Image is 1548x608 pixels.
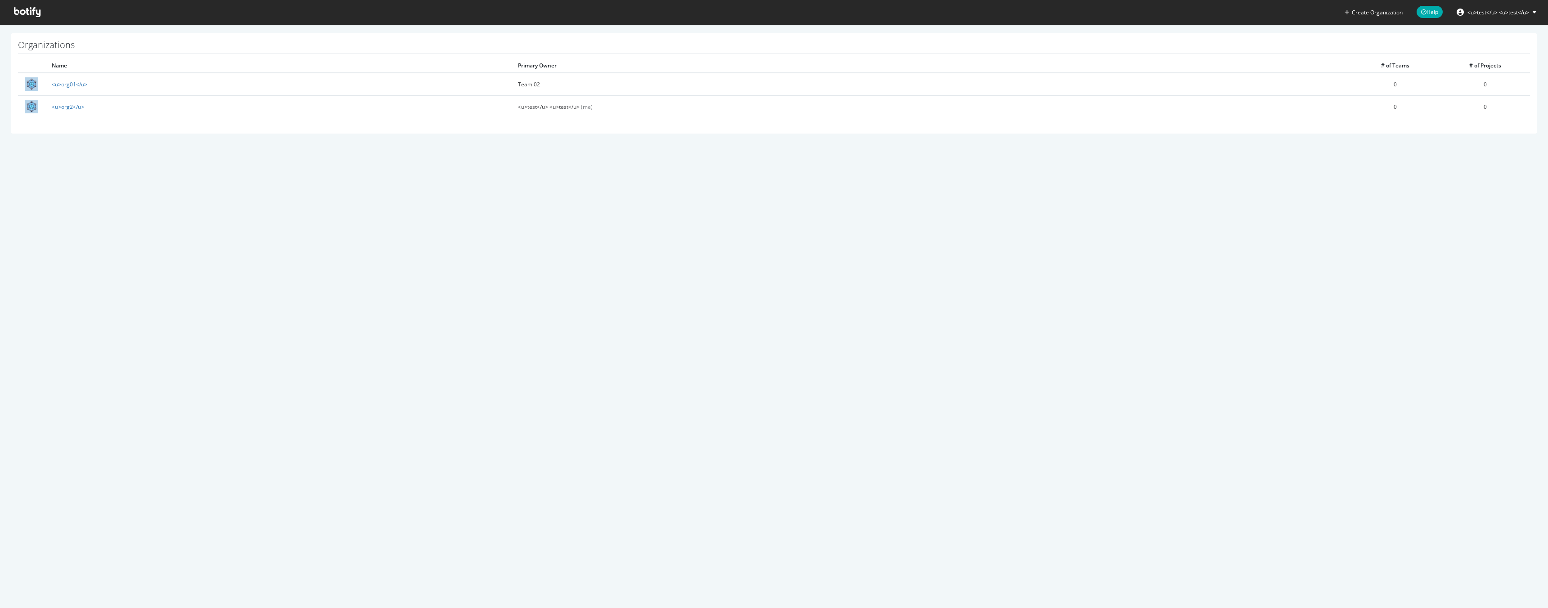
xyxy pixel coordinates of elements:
[25,77,38,91] img: <u>org01</u>
[581,103,593,111] span: (me)
[52,103,84,111] a: <u>org2</u>
[1350,73,1440,95] td: 0
[1440,73,1530,95] td: 0
[1350,58,1440,73] th: # of Teams
[1440,58,1530,73] th: # of Projects
[511,58,1350,73] th: Primary Owner
[45,58,511,73] th: Name
[18,40,1530,54] h1: Organizations
[1344,8,1403,17] button: Create Organization
[25,100,38,113] img: <u>org2</u>
[1449,5,1543,19] button: <u>test</u> <u>test</u>
[1440,95,1530,118] td: 0
[511,73,1350,95] td: Team 02
[511,95,1350,118] td: <u>test</u> <u>test</u>
[1467,9,1529,16] span: <u>test</u> <u>test</u>
[52,80,87,88] a: <u>org01</u>
[1350,95,1440,118] td: 0
[1417,6,1443,18] span: Help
